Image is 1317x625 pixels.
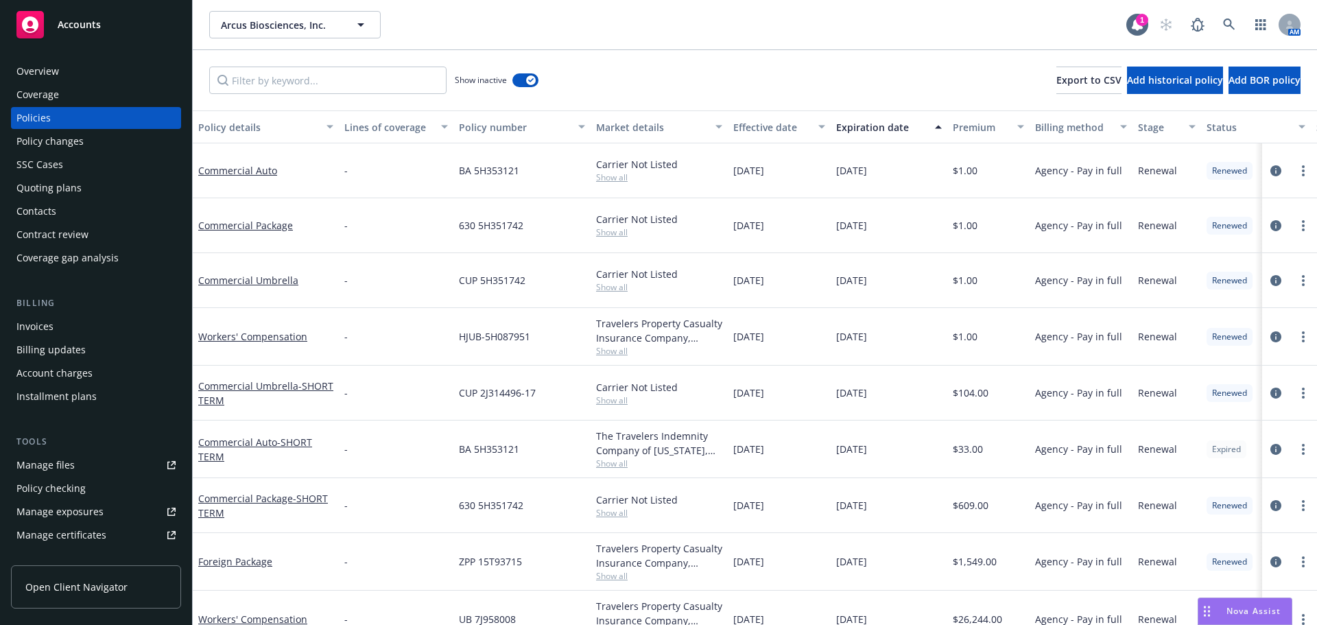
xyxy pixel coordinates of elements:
[198,379,333,407] span: - SHORT TERM
[1212,220,1247,232] span: Renewed
[733,163,764,178] span: [DATE]
[733,273,764,287] span: [DATE]
[198,330,307,343] a: Workers' Compensation
[16,60,59,82] div: Overview
[1295,554,1312,570] a: more
[596,226,722,238] span: Show all
[947,110,1030,143] button: Premium
[1152,11,1180,38] a: Start snowing
[1295,217,1312,234] a: more
[1215,11,1243,38] a: Search
[1295,497,1312,514] a: more
[1138,554,1177,569] span: Renewal
[1212,165,1247,177] span: Renewed
[1035,442,1122,456] span: Agency - Pay in full
[11,5,181,44] a: Accounts
[1138,218,1177,233] span: Renewal
[1138,163,1177,178] span: Renewal
[831,110,947,143] button: Expiration date
[1229,73,1301,86] span: Add BOR policy
[16,200,56,222] div: Contacts
[596,541,722,570] div: Travelers Property Casualty Insurance Company, Travelers Insurance
[1212,499,1247,512] span: Renewed
[198,492,328,519] a: Commercial Package
[16,339,86,361] div: Billing updates
[596,345,722,357] span: Show all
[836,163,867,178] span: [DATE]
[1035,120,1112,134] div: Billing method
[953,498,988,512] span: $609.00
[339,110,453,143] button: Lines of coverage
[1295,329,1312,345] a: more
[58,19,101,30] span: Accounts
[459,442,519,456] span: BA 5H353121
[836,386,867,400] span: [DATE]
[1268,329,1284,345] a: circleInformation
[344,329,348,344] span: -
[16,362,93,384] div: Account charges
[198,120,318,134] div: Policy details
[1138,273,1177,287] span: Renewal
[344,442,348,456] span: -
[1212,387,1247,399] span: Renewed
[733,120,810,134] div: Effective date
[16,84,59,106] div: Coverage
[11,154,181,176] a: SSC Cases
[1212,443,1241,456] span: Expired
[1035,498,1122,512] span: Agency - Pay in full
[953,386,988,400] span: $104.00
[11,435,181,449] div: Tools
[1212,274,1247,287] span: Renewed
[198,219,293,232] a: Commercial Package
[16,130,84,152] div: Policy changes
[459,498,523,512] span: 630 5H351742
[16,547,86,569] div: Manage claims
[1035,329,1122,344] span: Agency - Pay in full
[733,386,764,400] span: [DATE]
[459,554,522,569] span: ZPP 15T93715
[11,316,181,338] a: Invoices
[344,218,348,233] span: -
[193,110,339,143] button: Policy details
[11,501,181,523] span: Manage exposures
[16,454,75,476] div: Manage files
[198,555,272,568] a: Foreign Package
[1268,163,1284,179] a: circleInformation
[953,329,977,344] span: $1.00
[1035,554,1122,569] span: Agency - Pay in full
[1136,14,1148,26] div: 1
[1132,110,1201,143] button: Stage
[953,218,977,233] span: $1.00
[596,458,722,469] span: Show all
[1229,67,1301,94] button: Add BOR policy
[836,120,927,134] div: Expiration date
[209,67,447,94] input: Filter by keyword...
[733,554,764,569] span: [DATE]
[1056,73,1122,86] span: Export to CSV
[459,120,570,134] div: Policy number
[344,554,348,569] span: -
[1295,272,1312,289] a: more
[1030,110,1132,143] button: Billing method
[836,329,867,344] span: [DATE]
[596,570,722,582] span: Show all
[16,107,51,129] div: Policies
[11,454,181,476] a: Manage files
[16,386,97,408] div: Installment plans
[344,498,348,512] span: -
[11,524,181,546] a: Manage certificates
[596,172,722,183] span: Show all
[596,212,722,226] div: Carrier Not Listed
[733,329,764,344] span: [DATE]
[459,386,536,400] span: CUP 2J314496-17
[1212,331,1247,343] span: Renewed
[953,554,997,569] span: $1,549.00
[209,11,381,38] button: Arcus Biosciences, Inc.
[11,362,181,384] a: Account charges
[836,554,867,569] span: [DATE]
[11,477,181,499] a: Policy checking
[16,154,63,176] div: SSC Cases
[1268,217,1284,234] a: circleInformation
[1268,272,1284,289] a: circleInformation
[11,247,181,269] a: Coverage gap analysis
